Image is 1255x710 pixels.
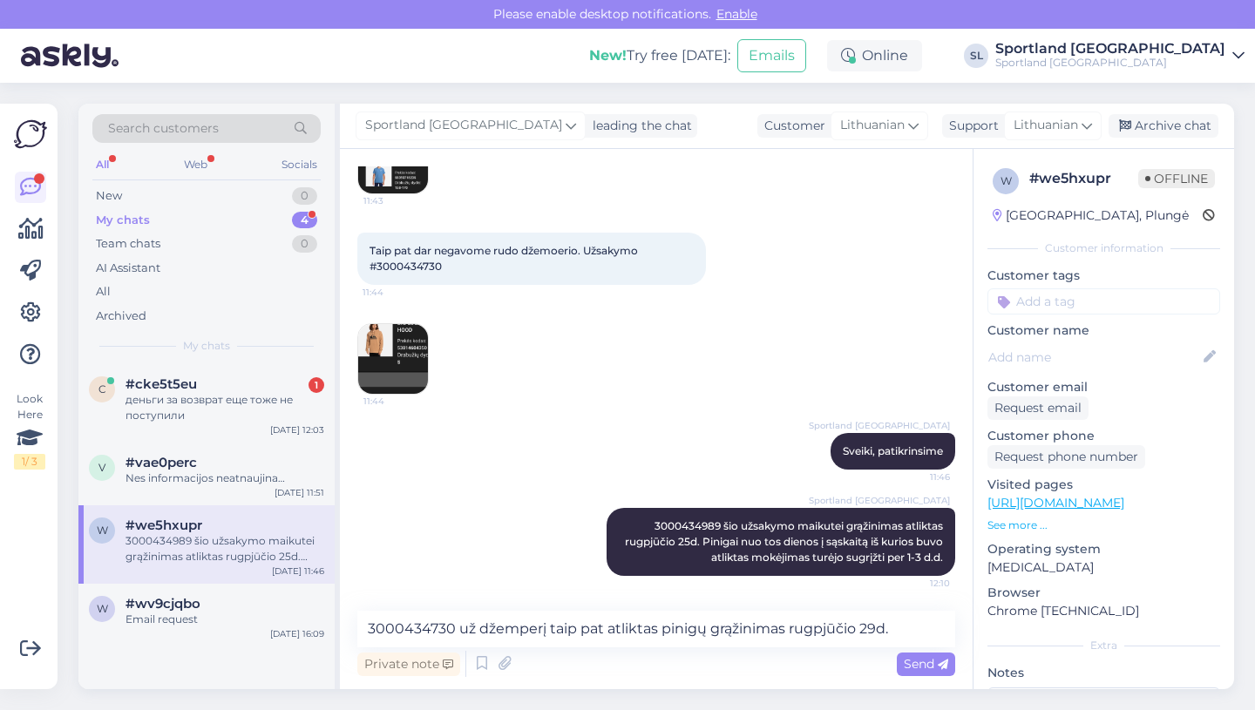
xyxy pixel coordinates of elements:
[97,602,108,615] span: w
[98,461,105,474] span: v
[987,517,1220,533] p: See more ...
[180,153,211,176] div: Web
[96,187,122,205] div: New
[987,638,1220,653] div: Extra
[987,584,1220,602] p: Browser
[96,308,146,325] div: Archived
[14,454,45,470] div: 1 / 3
[92,153,112,176] div: All
[589,47,627,64] b: New!
[108,119,219,138] span: Search customers
[843,444,943,457] span: Sveiki, patikrinsime
[987,445,1145,469] div: Request phone number
[125,533,324,565] div: 3000434989 šio užsakymo maikutei grąžinimas atliktas rugpjūčio 25d. Pinigai nuo tos dienos į sąsk...
[278,153,321,176] div: Socials
[964,44,988,68] div: SL
[292,187,317,205] div: 0
[904,656,948,672] span: Send
[995,56,1225,70] div: Sportland [GEOGRAPHIC_DATA]
[125,517,202,533] span: #we5hxupr
[125,596,200,612] span: #wv9cjqbo
[840,116,905,135] span: Lithuanian
[988,348,1200,367] input: Add name
[357,653,460,676] div: Private note
[1029,168,1138,189] div: # we5hxupr
[125,376,197,392] span: #cke5t5eu
[363,395,429,408] span: 11:44
[987,267,1220,285] p: Customer tags
[309,377,324,393] div: 1
[987,495,1124,511] a: [URL][DOMAIN_NAME]
[125,470,324,486] div: Nes informacijos neatnaujina…
[809,494,950,507] span: Sportland [GEOGRAPHIC_DATA]
[14,118,47,151] img: Askly Logo
[125,612,324,627] div: Email request
[987,378,1220,396] p: Customer email
[809,419,950,432] span: Sportland [GEOGRAPHIC_DATA]
[270,627,324,640] div: [DATE] 16:09
[183,338,230,354] span: My chats
[995,42,1245,70] a: Sportland [GEOGRAPHIC_DATA]Sportland [GEOGRAPHIC_DATA]
[625,519,946,564] span: 3000434989 šio užsakymo maikutei grąžinimas atliktas rugpjūčio 25d. Pinigai nuo tos dienos į sąsk...
[272,565,324,578] div: [DATE] 11:46
[885,577,950,590] span: 12:10
[98,382,106,396] span: c
[1014,116,1078,135] span: Lithuanian
[827,40,922,71] div: Online
[275,486,324,499] div: [DATE] 11:51
[987,288,1220,314] input: Add a tag
[96,235,160,253] div: Team chats
[270,423,324,436] div: [DATE] 12:03
[885,470,950,483] span: 11:46
[292,235,317,253] div: 0
[987,602,1220,620] p: Chrome [TECHNICAL_ID]
[987,427,1220,445] p: Customer phone
[942,117,999,135] div: Support
[363,286,428,299] span: 11:44
[125,455,197,470] span: #vae0perc
[365,116,562,135] span: Sportland [GEOGRAPHIC_DATA]
[1001,174,1012,187] span: w
[987,321,1220,340] p: Customer name
[987,540,1220,558] p: Operating system
[370,244,641,273] span: Taip pat dar negavome rudo džemoerio. Užsakymo #3000434730
[987,664,1220,682] p: Notes
[987,240,1220,256] div: Customer information
[125,392,324,423] div: деньги за возврат еще тоже не поступили
[358,324,428,394] img: Attachment
[987,396,1089,420] div: Request email
[757,117,825,135] div: Customer
[96,283,111,301] div: All
[589,45,730,66] div: Try free [DATE]:
[987,476,1220,494] p: Visited pages
[987,558,1220,577] p: [MEDICAL_DATA]
[96,260,160,277] div: AI Assistant
[711,6,763,22] span: Enable
[1138,169,1215,188] span: Offline
[737,39,806,72] button: Emails
[14,391,45,470] div: Look Here
[357,611,955,647] textarea: 3000434730 už džemperį taip pat atliktas pinigų grąžinimas rugpjūčio 29d.
[1109,114,1218,138] div: Archive chat
[993,206,1189,225] div: [GEOGRAPHIC_DATA], Plungė
[96,212,150,229] div: My chats
[995,42,1225,56] div: Sportland [GEOGRAPHIC_DATA]
[363,194,429,207] span: 11:43
[292,212,317,229] div: 4
[97,524,108,537] span: w
[586,117,692,135] div: leading the chat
